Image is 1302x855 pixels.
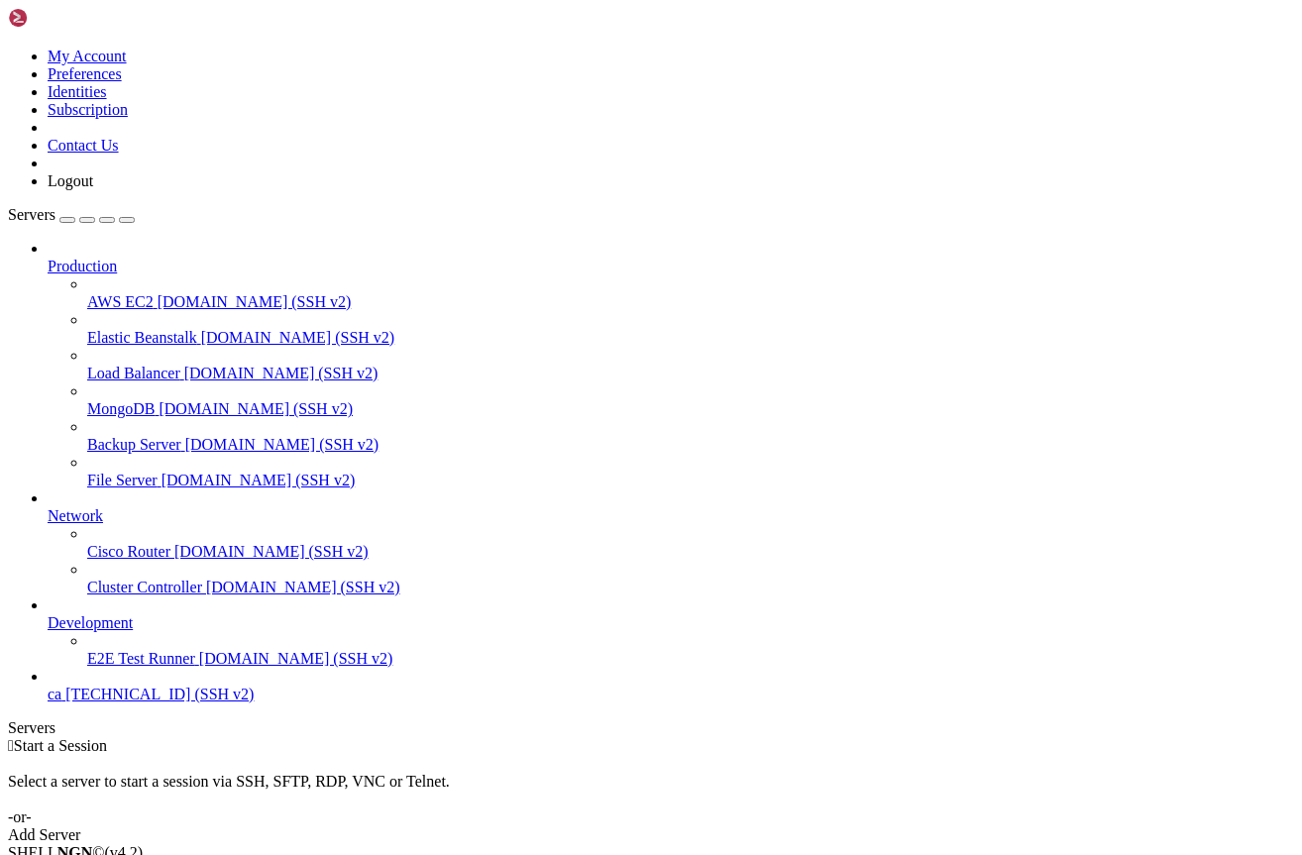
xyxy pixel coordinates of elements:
[48,258,117,274] span: Production
[87,472,1294,489] a: File Server [DOMAIN_NAME] (SSH v2)
[48,489,1294,596] li: Network
[48,614,133,631] span: Development
[184,365,379,381] span: [DOMAIN_NAME] (SSH v2)
[48,686,61,702] span: ca
[158,293,352,310] span: [DOMAIN_NAME] (SSH v2)
[87,436,1294,454] a: Backup Server [DOMAIN_NAME] (SSH v2)
[87,454,1294,489] li: File Server [DOMAIN_NAME] (SSH v2)
[8,206,135,223] a: Servers
[87,347,1294,382] li: Load Balancer [DOMAIN_NAME] (SSH v2)
[87,311,1294,347] li: Elastic Beanstalk [DOMAIN_NAME] (SSH v2)
[87,365,180,381] span: Load Balancer
[87,472,158,488] span: File Server
[162,472,356,488] span: [DOMAIN_NAME] (SSH v2)
[87,650,195,667] span: E2E Test Runner
[87,365,1294,382] a: Load Balancer [DOMAIN_NAME] (SSH v2)
[8,826,1294,844] div: Add Server
[14,737,107,754] span: Start a Session
[87,579,202,595] span: Cluster Controller
[48,240,1294,489] li: Production
[87,543,170,560] span: Cisco Router
[48,507,103,524] span: Network
[87,632,1294,668] li: E2E Test Runner [DOMAIN_NAME] (SSH v2)
[48,48,127,64] a: My Account
[87,525,1294,561] li: Cisco Router [DOMAIN_NAME] (SSH v2)
[8,719,1294,737] div: Servers
[48,101,128,118] a: Subscription
[8,8,122,28] img: Shellngn
[48,668,1294,703] li: ca [TECHNICAL_ID] (SSH v2)
[87,275,1294,311] li: AWS EC2 [DOMAIN_NAME] (SSH v2)
[87,561,1294,596] li: Cluster Controller [DOMAIN_NAME] (SSH v2)
[48,258,1294,275] a: Production
[87,400,1294,418] a: MongoDB [DOMAIN_NAME] (SSH v2)
[87,329,197,346] span: Elastic Beanstalk
[48,614,1294,632] a: Development
[201,329,395,346] span: [DOMAIN_NAME] (SSH v2)
[185,436,380,453] span: [DOMAIN_NAME] (SSH v2)
[65,686,254,702] span: [TECHNICAL_ID] (SSH v2)
[87,293,1294,311] a: AWS EC2 [DOMAIN_NAME] (SSH v2)
[48,686,1294,703] a: ca [TECHNICAL_ID] (SSH v2)
[174,543,369,560] span: [DOMAIN_NAME] (SSH v2)
[87,400,155,417] span: MongoDB
[48,83,107,100] a: Identities
[87,418,1294,454] li: Backup Server [DOMAIN_NAME] (SSH v2)
[87,329,1294,347] a: Elastic Beanstalk [DOMAIN_NAME] (SSH v2)
[87,579,1294,596] a: Cluster Controller [DOMAIN_NAME] (SSH v2)
[206,579,400,595] span: [DOMAIN_NAME] (SSH v2)
[87,650,1294,668] a: E2E Test Runner [DOMAIN_NAME] (SSH v2)
[48,596,1294,668] li: Development
[48,137,119,154] a: Contact Us
[8,206,55,223] span: Servers
[48,65,122,82] a: Preferences
[159,400,353,417] span: [DOMAIN_NAME] (SSH v2)
[8,737,14,754] span: 
[87,293,154,310] span: AWS EC2
[8,755,1294,826] div: Select a server to start a session via SSH, SFTP, RDP, VNC or Telnet. -or-
[87,436,181,453] span: Backup Server
[48,172,93,189] a: Logout
[48,507,1294,525] a: Network
[87,543,1294,561] a: Cisco Router [DOMAIN_NAME] (SSH v2)
[87,382,1294,418] li: MongoDB [DOMAIN_NAME] (SSH v2)
[199,650,393,667] span: [DOMAIN_NAME] (SSH v2)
